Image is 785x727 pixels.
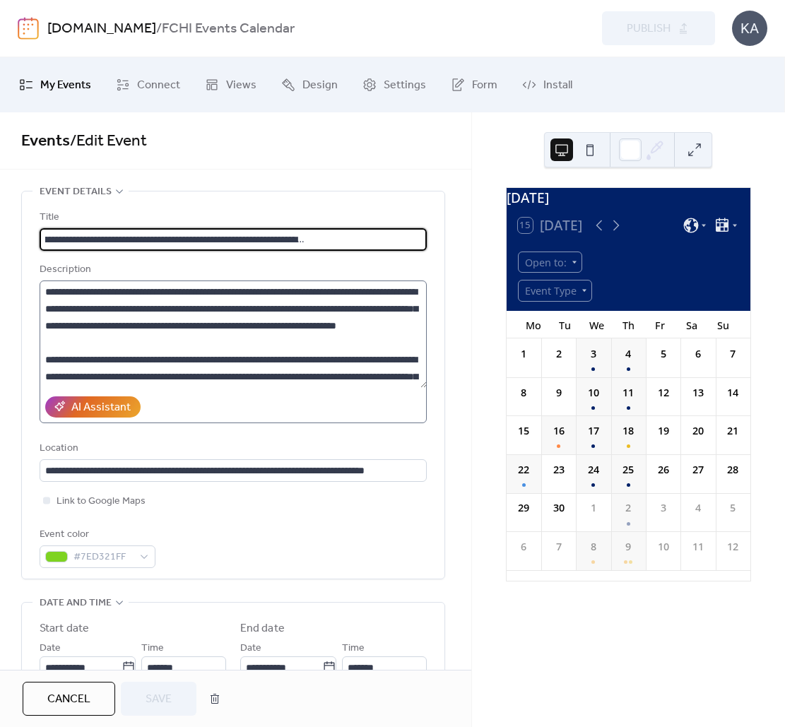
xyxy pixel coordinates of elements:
[656,423,671,439] div: 19
[551,500,567,516] div: 30
[240,620,285,637] div: End date
[620,539,636,555] div: 9
[581,311,613,339] div: We
[137,74,180,97] span: Connect
[271,63,348,107] a: Design
[47,691,90,708] span: Cancel
[512,63,583,107] a: Install
[40,184,112,201] span: Event details
[518,311,550,339] div: Mo
[725,462,740,478] div: 28
[656,462,671,478] div: 26
[690,423,706,439] div: 20
[551,423,567,439] div: 16
[21,126,70,157] a: Events
[690,462,706,478] div: 27
[352,63,437,107] a: Settings
[18,17,39,40] img: logo
[71,399,131,416] div: AI Assistant
[516,346,531,362] div: 1
[586,346,601,362] div: 3
[45,396,141,418] button: AI Assistant
[226,74,256,97] span: Views
[620,500,636,516] div: 2
[194,63,267,107] a: Views
[40,526,153,543] div: Event color
[620,462,636,478] div: 25
[47,16,156,42] a: [DOMAIN_NAME]
[162,16,295,42] b: FCHI Events Calendar
[40,209,424,226] div: Title
[516,423,531,439] div: 15
[690,500,706,516] div: 4
[656,346,671,362] div: 5
[690,346,706,362] div: 6
[707,311,739,339] div: Su
[732,11,767,46] div: KA
[549,311,581,339] div: Tu
[586,500,601,516] div: 1
[40,640,61,657] span: Date
[725,500,740,516] div: 5
[516,500,531,516] div: 29
[156,16,162,42] b: /
[690,385,706,401] div: 13
[644,311,676,339] div: Fr
[613,311,644,339] div: Th
[472,74,497,97] span: Form
[656,385,671,401] div: 12
[8,63,102,107] a: My Events
[551,462,567,478] div: 23
[40,440,424,457] div: Location
[543,74,572,97] span: Install
[57,493,146,510] span: Link to Google Maps
[70,126,147,157] span: / Edit Event
[551,539,567,555] div: 7
[384,74,426,97] span: Settings
[690,539,706,555] div: 11
[105,63,191,107] a: Connect
[586,385,601,401] div: 10
[240,640,261,657] span: Date
[586,423,601,439] div: 17
[440,63,508,107] a: Form
[141,640,164,657] span: Time
[675,311,707,339] div: Sa
[73,549,133,566] span: #7ED321FF
[620,385,636,401] div: 11
[620,423,636,439] div: 18
[551,346,567,362] div: 2
[40,261,424,278] div: Description
[40,595,112,612] span: Date and time
[40,620,89,637] div: Start date
[551,385,567,401] div: 9
[725,346,740,362] div: 7
[40,74,91,97] span: My Events
[586,462,601,478] div: 24
[516,385,531,401] div: 8
[586,539,601,555] div: 8
[302,74,338,97] span: Design
[656,539,671,555] div: 10
[342,640,365,657] span: Time
[725,539,740,555] div: 12
[725,385,740,401] div: 14
[516,539,531,555] div: 6
[656,500,671,516] div: 3
[507,188,750,208] div: [DATE]
[516,462,531,478] div: 22
[23,682,115,716] button: Cancel
[725,423,740,439] div: 21
[620,346,636,362] div: 4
